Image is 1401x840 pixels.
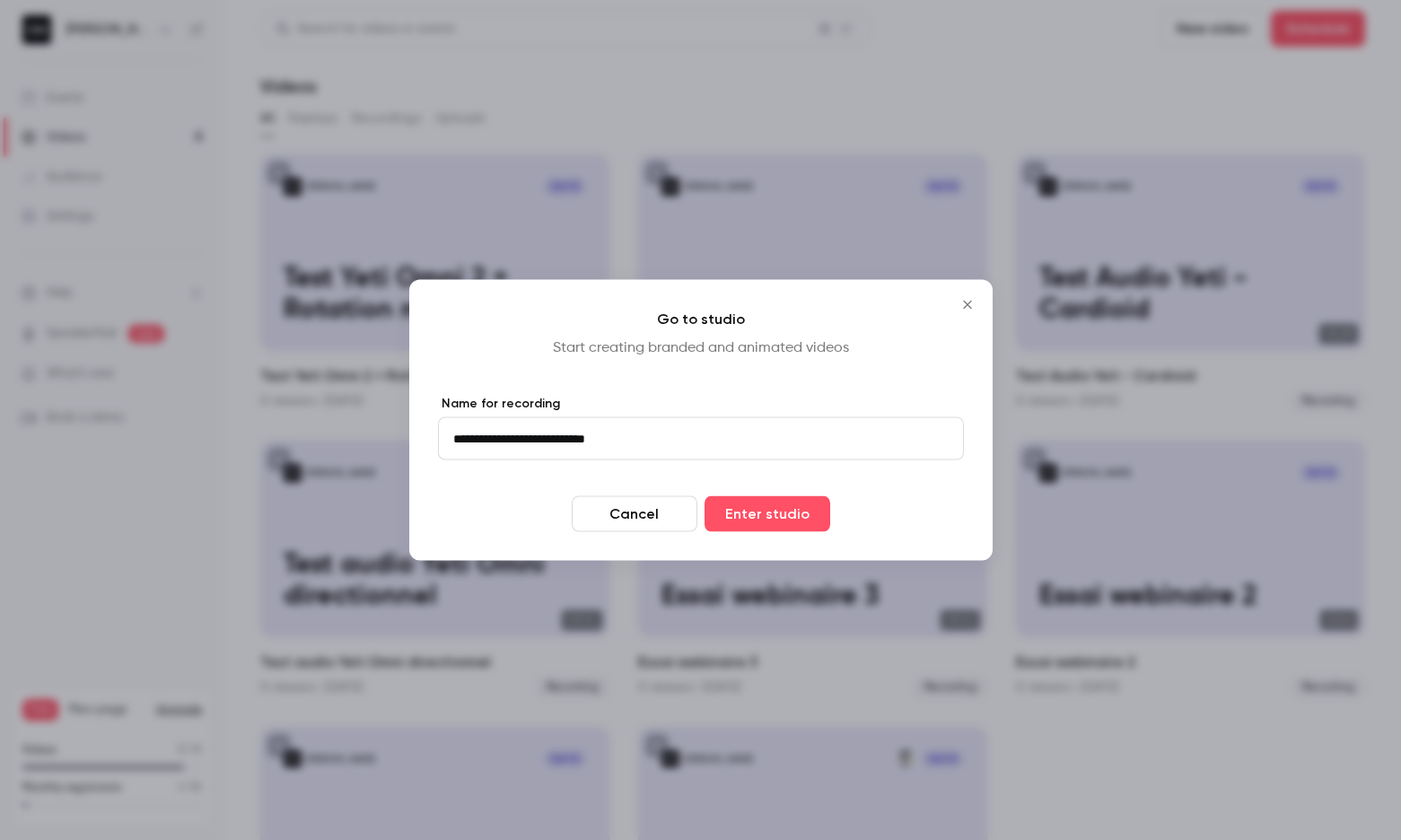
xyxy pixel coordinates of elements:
[438,337,964,359] p: Start creating branded and animated videos
[438,309,964,330] h4: Go to studio
[705,496,830,532] button: Enter studio
[950,287,985,323] button: Close
[572,496,697,532] button: Cancel
[438,395,964,413] label: Name for recording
